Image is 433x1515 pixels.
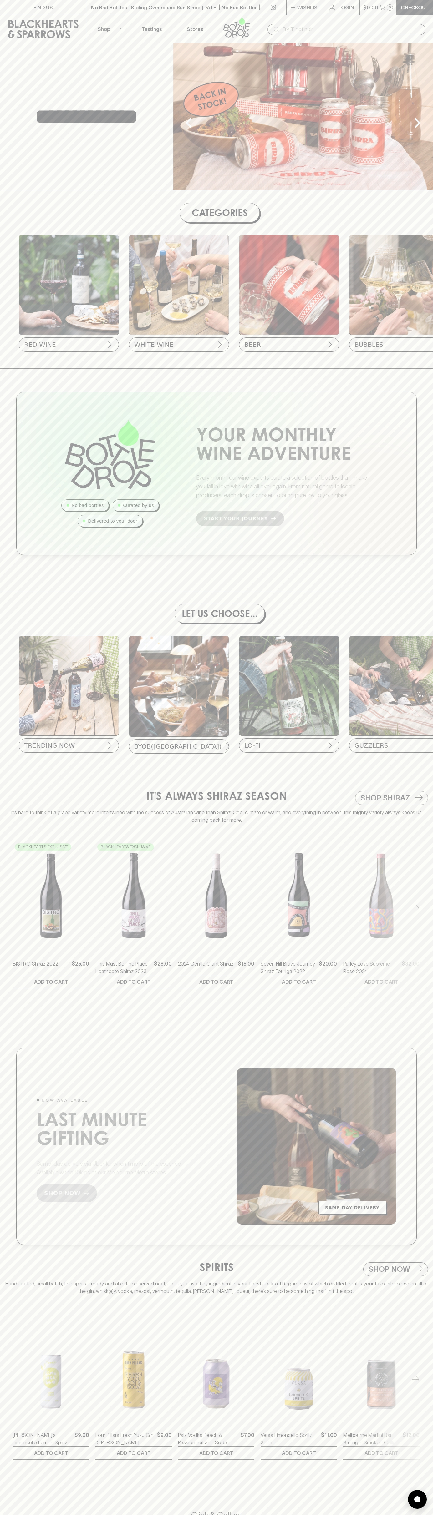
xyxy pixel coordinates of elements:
[354,741,388,750] span: GUZZLERS
[173,15,216,43] a: Stores
[204,510,268,518] span: Start Your Journey
[244,741,260,750] span: LO-FI
[117,978,151,986] p: ADD TO CART
[343,975,420,988] button: ADD TO CART
[117,1449,151,1457] p: ADD TO CART
[282,1449,316,1457] p: ADD TO CART
[261,1312,337,1422] img: Versa Limoncello Spritz 250ml
[199,1449,233,1457] p: ADD TO CART
[44,1184,81,1193] span: Shop Now
[177,607,262,620] h1: Let Us Choose...
[401,4,429,11] p: Checkout
[343,1312,420,1422] img: Melbourne Martini Bar Strength Smoked Chilli Margarita
[129,739,229,754] button: BYOB([GEOGRAPHIC_DATA])
[261,1431,318,1446] a: Versa Limoncello Spritz 250ml
[5,804,428,824] p: It’s hard to think of a grape variety more intertwined with the success of Australian wine than S...
[360,793,410,803] h5: Shop Shiraz
[13,960,58,975] p: BISTRO Shiraz 2022
[283,24,420,34] input: Try "Pinot noir"
[297,4,321,11] p: Wishlist
[19,636,119,735] img: Best Sellers
[261,1447,337,1459] button: ADD TO CART
[239,235,339,335] img: BIRRA_GOOD-TIMES_INSTA-2 1/optimise?auth=Mjk3MjY0ODMzMw__
[95,1431,155,1446] a: Four Pillars Fresh Yuzu Gin & [PERSON_NAME]
[343,841,420,951] img: Parley Love Supreme Rose 2024
[13,1431,72,1446] a: [PERSON_NAME]'s Limoncello Lemon Spritz 330ml
[244,340,261,349] span: BEER
[224,743,232,750] img: chevron-right.svg
[239,738,339,753] button: LO-FI
[196,507,284,522] a: Start Your Journey
[199,978,233,986] p: ADD TO CART
[178,1431,238,1446] a: Pals Vodka Peach & Passionfruit and Soda
[24,340,56,349] span: RED WINE
[261,960,316,975] a: Seven Hill Brave Journey Shiraz Touriga 2022
[389,6,391,9] p: 0
[343,1431,400,1446] a: Melbourne Martini Bar Strength Smoked Chilli [PERSON_NAME]
[187,25,203,33] p: Stores
[196,470,376,497] p: Every month, our wine experts curate a selection of bottles that'll make you fall in love with wi...
[98,25,110,33] p: Shop
[5,1275,428,1295] p: Hand crafted, small batch, fine spirits - ready and able to be served neat, on ice, or as a key i...
[241,1431,254,1446] p: $7.00
[95,1312,172,1422] img: Four Pillars Fresh Yuzu Gin & Soda
[343,1447,420,1459] button: ADD TO CART
[369,1264,410,1274] h5: Shop NOW
[129,235,229,335] img: optimise
[19,738,119,753] button: TRENDING NOW
[72,960,89,975] p: $25.00
[129,337,229,352] button: WHITE WINE
[354,340,383,349] span: BUBBLES
[87,15,130,43] button: Shop
[95,960,151,975] p: This Must Be The Place Heathcote Shiraz 2023
[182,206,257,220] h1: Categories
[37,1179,97,1197] a: Shop Now
[95,1447,172,1459] button: ADD TO CART
[414,1496,420,1502] img: bubble-icon
[319,960,337,975] p: $20.00
[106,341,114,348] img: chevron-right.svg
[239,636,339,735] img: lofi_7376686939.gif
[196,425,376,463] h2: Your Monthly Wine Adventure
[173,43,433,190] img: optimise
[364,1449,399,1457] p: ADD TO CART
[95,841,172,951] img: This Must Be The Place Heathcote Shiraz 2023
[405,110,430,135] button: Next
[13,1447,89,1459] button: ADD TO CART
[176,110,201,135] button: Previous
[106,742,114,749] img: chevron-right.svg
[325,1204,380,1211] span: Same-Day Delivery
[239,337,339,352] button: BEER
[178,841,254,951] img: 2024 Gentle Giant Shiraz
[146,791,287,804] h4: IT'S ALWAYS SHIRAZ SEASON
[134,340,173,349] span: WHITE WINE
[34,1449,68,1457] p: ADD TO CART
[37,1154,187,1172] p: Same-day delivery via Uber for when time is of the essence. Available within 10kms of our Melbour...
[37,1109,187,1147] h2: Last Minute Gifting
[237,1068,396,1224] img: Premium Wine
[343,960,399,975] p: Parley Love Supreme Rose 2024
[178,960,233,975] a: 2024 Gentle Giant Shiraz
[403,1431,420,1446] p: $12.00
[19,235,119,335] img: Red Wine Tasting
[237,1068,396,1225] a: Premium Wine Same-Day Delivery
[363,1262,428,1276] a: Shop NOW
[238,960,254,975] p: $15.00
[129,636,229,736] img: BYOB(angers)
[13,841,89,951] img: BISTRO Shiraz 2022
[178,1447,254,1459] button: ADD TO CART
[13,1312,89,1422] img: Tommy's Limoncello Lemon Spritz 330ml
[321,1431,337,1446] p: $11.00
[326,341,334,348] img: chevron-right.svg
[24,741,75,750] span: TRENDING NOW
[282,978,316,986] p: ADD TO CART
[130,15,173,43] a: Tastings
[178,975,254,988] button: ADD TO CART
[157,1431,172,1446] p: $9.00
[402,960,420,975] p: $32.00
